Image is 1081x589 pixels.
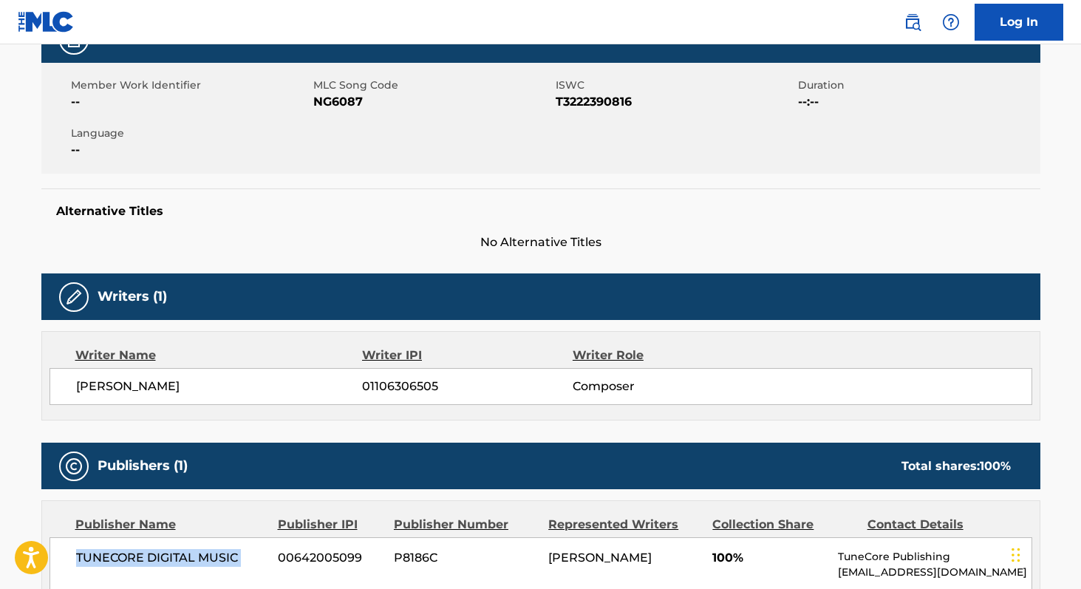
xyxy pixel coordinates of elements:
[980,459,1011,473] span: 100 %
[798,78,1037,93] span: Duration
[313,78,552,93] span: MLC Song Code
[867,516,1011,534] div: Contact Details
[556,78,794,93] span: ISWC
[71,93,310,111] span: --
[71,126,310,141] span: Language
[394,516,537,534] div: Publisher Number
[313,93,552,111] span: NG6087
[76,549,267,567] span: TUNECORE DIGITAL MUSIC
[904,13,921,31] img: search
[41,234,1040,251] span: No Alternative Titles
[712,549,827,567] span: 100%
[278,516,383,534] div: Publisher IPI
[548,516,701,534] div: Represented Writers
[975,4,1063,41] a: Log In
[838,549,1031,565] p: TuneCore Publishing
[798,93,1037,111] span: --:--
[942,13,960,31] img: help
[838,565,1031,580] p: [EMAIL_ADDRESS][DOMAIN_NAME]
[18,11,75,33] img: MLC Logo
[936,7,966,37] div: Help
[56,204,1026,219] h5: Alternative Titles
[548,551,652,565] span: [PERSON_NAME]
[362,347,573,364] div: Writer IPI
[394,549,537,567] span: P8186C
[75,347,363,364] div: Writer Name
[71,78,310,93] span: Member Work Identifier
[75,516,267,534] div: Publisher Name
[1012,533,1020,577] div: Arrastar
[1007,518,1081,589] iframe: Chat Widget
[278,549,383,567] span: 00642005099
[573,378,764,395] span: Composer
[98,457,188,474] h5: Publishers (1)
[898,7,927,37] a: Public Search
[98,288,167,305] h5: Writers (1)
[76,378,363,395] span: [PERSON_NAME]
[573,347,764,364] div: Writer Role
[65,457,83,475] img: Publishers
[712,516,856,534] div: Collection Share
[556,93,794,111] span: T3222390816
[362,378,572,395] span: 01106306505
[65,288,83,306] img: Writers
[901,457,1011,475] div: Total shares:
[71,141,310,159] span: --
[1007,518,1081,589] div: Widget de chat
